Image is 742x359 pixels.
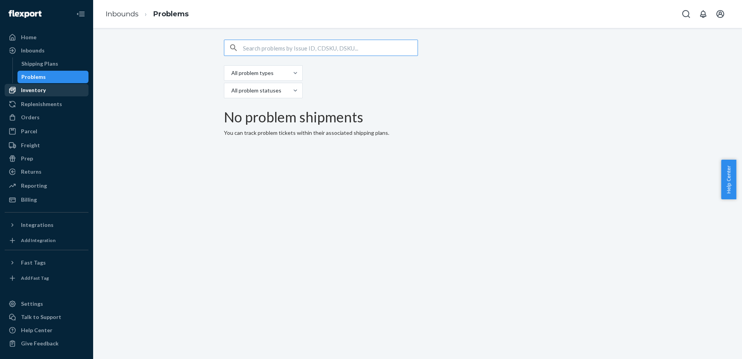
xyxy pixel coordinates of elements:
[99,3,195,26] ol: breadcrumbs
[224,129,611,137] p: You can track problem tickets within their associated shipping plans.
[21,275,49,281] div: Add Fast Tag
[21,33,36,41] div: Home
[21,300,43,308] div: Settings
[21,113,40,121] div: Orders
[5,337,88,350] button: Give Feedback
[21,196,37,204] div: Billing
[21,221,54,229] div: Integrations
[5,219,88,231] button: Integrations
[21,237,55,244] div: Add Integration
[21,100,62,108] div: Replenishments
[21,141,40,149] div: Freight
[16,5,43,12] span: Support
[21,182,47,190] div: Reporting
[21,47,45,54] div: Inbounds
[21,168,42,176] div: Returns
[21,313,61,321] div: Talk to Support
[21,86,46,94] div: Inventory
[678,6,694,22] button: Open Search Box
[153,10,189,18] a: Problems
[5,166,88,178] a: Returns
[5,44,88,57] a: Inbounds
[5,111,88,124] a: Orders
[5,311,88,323] button: Talk to Support
[713,6,728,22] button: Open account menu
[9,10,42,18] img: Flexport logo
[5,31,88,44] a: Home
[73,6,88,22] button: Close Navigation
[21,73,46,81] div: Problems
[17,58,89,70] a: Shipping Plans
[21,127,37,135] div: Parcel
[695,6,711,22] button: Open notifications
[224,110,611,125] h1: No problem shipments
[5,256,88,269] button: Fast Tags
[721,160,736,199] button: Help Center
[5,84,88,96] a: Inventory
[21,155,33,162] div: Prep
[5,125,88,138] a: Parcel
[5,234,88,247] a: Add Integration
[21,60,58,68] div: Shipping Plans
[5,179,88,192] a: Reporting
[106,10,139,18] a: Inbounds
[17,71,89,83] a: Problems
[5,193,88,206] a: Billing
[5,272,88,284] a: Add Fast Tag
[5,324,88,336] a: Help Center
[21,340,59,347] div: Give Feedback
[5,152,88,165] a: Prep
[21,259,46,267] div: Fast Tags
[5,98,88,110] a: Replenishments
[5,298,88,310] a: Settings
[243,40,418,56] input: Search problems by Issue ID, CDSKU, DSKU...
[5,139,88,152] a: Freight
[21,326,52,334] div: Help Center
